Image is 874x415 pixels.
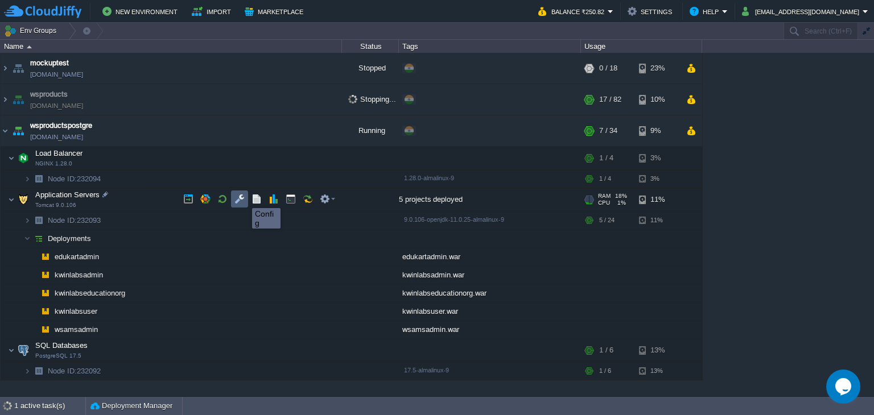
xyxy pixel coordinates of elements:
span: Node ID: [48,175,77,183]
div: 10% [639,84,676,115]
div: Stopped [342,53,399,84]
img: AMDAwAAAACH5BAEAAAAALAAAAAABAAEAAAICRAEAOw== [31,248,38,265]
span: CPU [598,200,610,206]
img: AMDAwAAAACH5BAEAAAAALAAAAAABAAEAAAICRAEAOw== [8,339,15,362]
button: Deployment Manager [90,400,172,412]
img: AMDAwAAAACH5BAEAAAAALAAAAAABAAEAAAICRAEAOw== [10,53,26,84]
iframe: chat widget [826,370,863,404]
img: AMDAwAAAACH5BAEAAAAALAAAAAABAAEAAAICRAEAOw== [31,321,38,338]
span: kwinlabsuser [53,306,99,316]
div: 1 / 6 [599,339,613,362]
div: 13% [639,339,676,362]
img: AMDAwAAAACH5BAEAAAAALAAAAAABAAEAAAICRAEAOw== [27,45,32,48]
span: NGINX 1.28.0 [35,160,72,167]
div: 1 / 4 [599,147,613,169]
span: SQL Databases [34,341,89,350]
img: AMDAwAAAACH5BAEAAAAALAAAAAABAAEAAAICRAEAOw== [24,362,31,380]
div: 3% [639,147,676,169]
span: Node ID: [48,367,77,375]
a: mockuptest [30,57,69,69]
span: Stopping... [348,95,396,103]
div: Status [343,40,398,53]
a: Node ID:232093 [47,215,102,225]
img: AMDAwAAAACH5BAEAAAAALAAAAAABAAEAAAICRAEAOw== [31,211,47,229]
div: 1 / 6 [599,362,611,380]
div: 23% [639,53,676,84]
img: AMDAwAAAACH5BAEAAAAALAAAAAABAAEAAAICRAEAOw== [15,147,31,169]
span: Load Balancer [34,148,84,158]
div: 9% [639,115,676,146]
img: AMDAwAAAACH5BAEAAAAALAAAAAABAAEAAAICRAEAOw== [24,230,31,247]
span: edukartadmin [53,252,101,262]
button: Help [690,5,722,18]
div: kwinlabsadmin.war [399,266,581,284]
div: wsamsadmin.war [399,321,581,338]
span: 18% [615,193,627,200]
img: AMDAwAAAACH5BAEAAAAALAAAAAABAAEAAAICRAEAOw== [24,170,31,188]
span: Tomcat 9.0.106 [35,202,76,209]
span: Application Servers [34,190,101,200]
img: AMDAwAAAACH5BAEAAAAALAAAAAABAAEAAAICRAEAOw== [31,302,38,320]
div: Tags [399,40,580,53]
span: 9.0.106-openjdk-11.0.25-almalinux-9 [404,216,504,223]
a: kwinlabsadmin [53,270,105,280]
div: 1 / 4 [599,170,611,188]
a: kwinlabseducationorg [53,288,127,298]
img: AMDAwAAAACH5BAEAAAAALAAAAAABAAEAAAICRAEAOw== [31,284,38,302]
div: 7 / 34 [599,115,617,146]
span: PostgreSQL 17.5 [35,352,81,359]
a: [DOMAIN_NAME] [30,131,83,143]
img: AMDAwAAAACH5BAEAAAAALAAAAAABAAEAAAICRAEAOw== [1,115,10,146]
div: Running [342,115,399,146]
button: New Environment [102,5,181,18]
a: wsproductspostgre [30,120,92,131]
div: 3% [639,170,676,188]
div: kwinlabseducationorg.war [399,284,581,302]
div: 5 / 24 [599,211,615,229]
img: AMDAwAAAACH5BAEAAAAALAAAAAABAAEAAAICRAEAOw== [38,266,53,284]
img: AMDAwAAAACH5BAEAAAAALAAAAAABAAEAAAICRAEAOw== [31,230,47,247]
div: Name [1,40,341,53]
a: Deployments [47,234,93,243]
img: AMDAwAAAACH5BAEAAAAALAAAAAABAAEAAAICRAEAOw== [38,248,53,265]
button: Balance ₹250.82 [538,5,608,18]
img: AMDAwAAAACH5BAEAAAAALAAAAAABAAEAAAICRAEAOw== [38,302,53,320]
a: Load BalancerNGINX 1.28.0 [34,149,84,157]
a: wsproducts [30,89,68,100]
div: 11% [639,211,676,229]
span: 232093 [47,215,102,225]
a: wsamsadmin [53,325,100,334]
a: Node ID:232094 [47,174,102,184]
div: 5 projects deployed [399,188,581,211]
div: Usage [582,40,702,53]
span: Node ID: [48,216,77,225]
img: AMDAwAAAACH5BAEAAAAALAAAAAABAAEAAAICRAEAOw== [1,53,10,84]
div: Config [255,209,278,227]
img: AMDAwAAAACH5BAEAAAAALAAAAAABAAEAAAICRAEAOw== [15,188,31,211]
img: CloudJiffy [4,5,81,19]
img: AMDAwAAAACH5BAEAAAAALAAAAAABAAEAAAICRAEAOw== [31,170,47,188]
img: AMDAwAAAACH5BAEAAAAALAAAAAABAAEAAAICRAEAOw== [8,188,15,211]
div: kwinlabsuser.war [399,302,581,320]
img: AMDAwAAAACH5BAEAAAAALAAAAAABAAEAAAICRAEAOw== [10,84,26,115]
div: edukartadmin.war [399,248,581,265]
a: [DOMAIN_NAME] [30,100,83,111]
img: AMDAwAAAACH5BAEAAAAALAAAAAABAAEAAAICRAEAOw== [1,84,10,115]
button: Settings [628,5,675,18]
button: Marketplace [245,5,307,18]
span: 232092 [47,366,102,376]
img: AMDAwAAAACH5BAEAAAAALAAAAAABAAEAAAICRAEAOw== [31,266,38,284]
img: AMDAwAAAACH5BAEAAAAALAAAAAABAAEAAAICRAEAOw== [8,147,15,169]
button: Env Groups [4,23,60,39]
div: 0 / 18 [599,53,617,84]
span: 1.28.0-almalinux-9 [404,175,454,181]
button: [EMAIL_ADDRESS][DOMAIN_NAME] [742,5,863,18]
span: 1% [615,200,626,206]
